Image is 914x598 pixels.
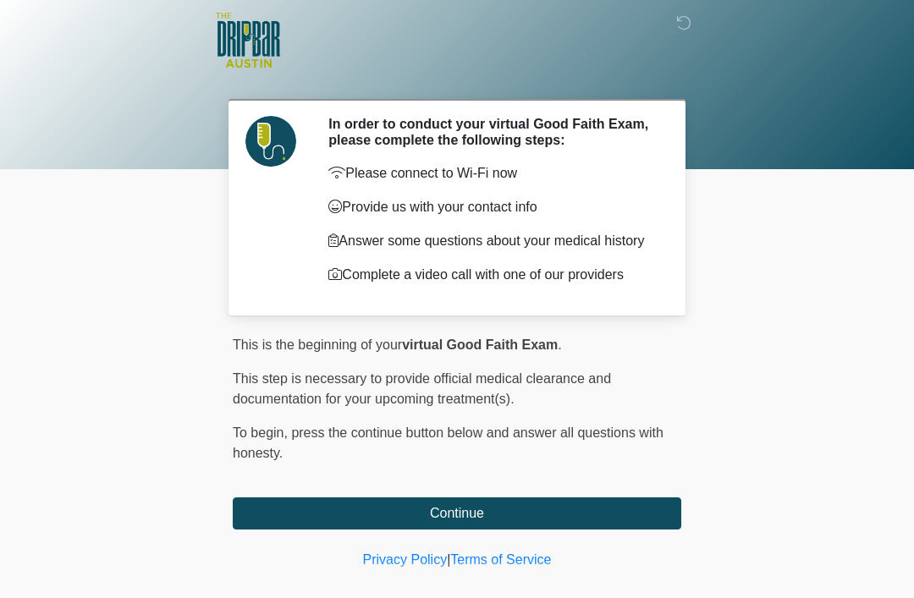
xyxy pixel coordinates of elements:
img: Agent Avatar [245,116,296,167]
p: Answer some questions about your medical history [328,231,656,251]
span: This step is necessary to provide official medical clearance and documentation for your upcoming ... [233,371,611,406]
h2: In order to conduct your virtual Good Faith Exam, please complete the following steps: [328,116,656,148]
a: Privacy Policy [363,552,448,567]
span: To begin, [233,425,291,440]
img: The DRIPBaR - Austin The Domain Logo [216,13,280,68]
a: Terms of Service [450,552,551,567]
span: . [558,337,561,352]
a: | [447,552,450,567]
p: Provide us with your contact info [328,197,656,217]
span: press the continue button below and answer all questions with honesty. [233,425,663,460]
span: This is the beginning of your [233,337,402,352]
button: Continue [233,497,681,529]
p: Please connect to Wi-Fi now [328,163,656,184]
p: Complete a video call with one of our providers [328,265,656,285]
strong: virtual Good Faith Exam [402,337,558,352]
